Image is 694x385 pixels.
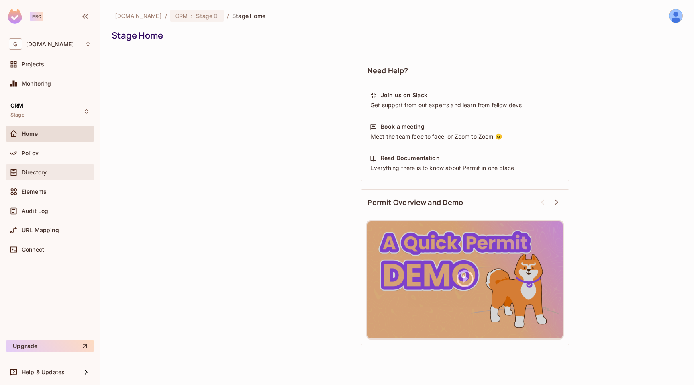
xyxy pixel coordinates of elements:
span: Directory [22,169,47,176]
div: Book a meeting [381,123,425,131]
span: Help & Updates [22,369,65,375]
span: Monitoring [22,80,51,87]
div: Read Documentation [381,154,440,162]
li: / [165,12,167,20]
span: the active workspace [115,12,162,20]
span: Need Help? [367,66,408,76]
div: Pro [30,12,43,21]
div: Get support from out experts and learn from fellow devs [370,101,560,109]
span: Audit Log [22,208,48,214]
span: CRM [10,102,23,109]
div: Stage Home [112,29,679,41]
span: Workspace: gameskraft.com [26,41,74,47]
div: Meet the team face to face, or Zoom to Zoom 😉 [370,133,560,141]
div: Everything there is to know about Permit in one place [370,164,560,172]
span: Policy [22,150,39,156]
span: Permit Overview and Demo [367,197,463,207]
span: URL Mapping [22,227,59,233]
span: Stage [10,112,24,118]
span: G [9,38,22,50]
span: Elements [22,188,47,195]
button: Upgrade [6,340,94,352]
span: Projects [22,61,44,68]
img: kunal bansal [669,9,682,23]
span: : [190,13,193,19]
img: SReyMgAAAABJRU5ErkJggg== [8,9,22,24]
span: Connect [22,246,44,253]
li: / [227,12,229,20]
span: CRM [175,12,188,20]
span: Stage [196,12,212,20]
span: Home [22,131,38,137]
div: Join us on Slack [381,91,427,99]
span: Stage Home [232,12,265,20]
